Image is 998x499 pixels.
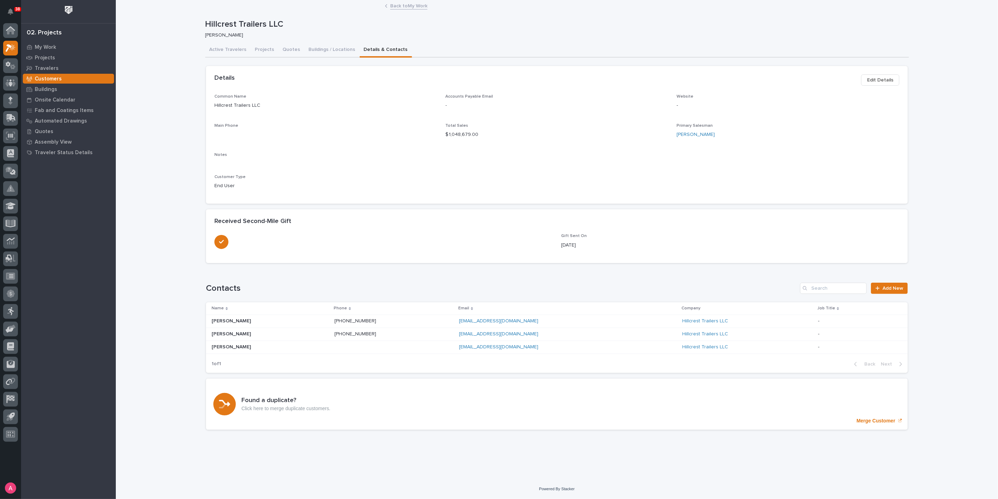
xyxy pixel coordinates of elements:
a: [PHONE_NUMBER] [334,319,376,323]
span: Accounts Payable Email [446,94,493,99]
p: - [818,343,821,350]
a: Automated Drawings [21,116,116,126]
a: Quotes [21,126,116,137]
h2: Received Second-Mile Gift [214,218,291,225]
h2: Details [214,74,235,82]
a: Travelers [21,63,116,73]
button: Next [878,361,908,367]
span: Back [860,361,875,367]
span: Total Sales [446,124,468,128]
a: Buildings [21,84,116,94]
p: Phone [334,304,347,312]
p: - [818,317,821,324]
p: [DATE] [561,242,899,249]
a: Hillcrest Trailers LLC [683,318,728,324]
p: Automated Drawings [35,118,87,124]
a: Hillcrest Trailers LLC [683,344,728,350]
a: My Work [21,42,116,52]
a: [EMAIL_ADDRESS][DOMAIN_NAME] [459,331,538,336]
div: 02. Projects [27,29,62,37]
p: $ 1,048,679.00 [446,131,668,138]
p: [PERSON_NAME] [212,317,252,324]
h3: Found a duplicate? [241,397,331,405]
a: Fab and Coatings Items [21,105,116,116]
h1: Contacts [206,283,797,294]
p: [PERSON_NAME] [212,343,252,350]
button: Buildings / Locations [305,43,360,58]
span: Notes [214,153,227,157]
button: Back [849,361,878,367]
button: users-avatar [3,481,18,495]
p: Merge Customer [857,418,895,424]
p: Onsite Calendar [35,97,75,103]
a: Merge Customer [206,379,908,430]
button: Quotes [279,43,305,58]
p: - [446,102,668,109]
img: Workspace Logo [62,4,75,17]
p: [PERSON_NAME] [205,32,903,38]
button: Projects [251,43,279,58]
p: 38 [15,7,20,12]
a: Projects [21,52,116,63]
p: Projects [35,55,55,61]
p: Quotes [35,129,53,135]
p: Company [682,304,701,312]
p: Job Title [817,304,835,312]
p: - [677,102,899,109]
a: Powered By Stacker [539,487,574,491]
p: Click here to merge duplicate customers. [241,406,331,412]
span: Gift Sent On [561,234,587,238]
a: Add New [871,283,908,294]
div: Notifications38 [9,8,18,20]
button: Notifications [3,4,18,19]
p: End User [214,182,437,190]
span: Main Phone [214,124,238,128]
span: Next [881,361,896,367]
p: [PERSON_NAME] [212,330,252,337]
span: Add New [883,286,903,291]
p: Email [458,304,469,312]
button: Active Travelers [205,43,251,58]
a: Customers [21,73,116,84]
a: Onsite Calendar [21,94,116,105]
span: Primary Salesman [677,124,713,128]
a: [PHONE_NUMBER] [334,331,376,336]
tr: [PERSON_NAME][PERSON_NAME] [EMAIL_ADDRESS][DOMAIN_NAME] Hillcrest Trailers LLC -- [206,341,908,354]
span: Website [677,94,693,99]
p: My Work [35,44,56,51]
button: Edit Details [861,74,899,86]
span: Common Name [214,94,246,99]
a: Assembly View [21,137,116,147]
tr: [PERSON_NAME][PERSON_NAME] [PHONE_NUMBER] [EMAIL_ADDRESS][DOMAIN_NAME] Hillcrest Trailers LLC -- [206,328,908,341]
p: Travelers [35,65,59,72]
p: Customers [35,76,62,82]
p: Hillcrest Trailers LLC [205,19,906,29]
span: Customer Type [214,175,246,179]
p: Traveler Status Details [35,150,93,156]
p: 1 of 1 [206,355,227,373]
input: Search [800,283,867,294]
a: [PERSON_NAME] [677,131,715,138]
p: Fab and Coatings Items [35,107,94,114]
tr: [PERSON_NAME][PERSON_NAME] [PHONE_NUMBER] [EMAIL_ADDRESS][DOMAIN_NAME] Hillcrest Trailers LLC -- [206,315,908,328]
a: Back toMy Work [390,1,427,9]
p: - [818,330,821,337]
button: Details & Contacts [360,43,412,58]
p: Name [212,304,224,312]
a: Traveler Status Details [21,147,116,158]
a: [EMAIL_ADDRESS][DOMAIN_NAME] [459,344,538,349]
p: Hillcrest Trailers LLC [214,102,437,109]
a: Hillcrest Trailers LLC [683,331,728,337]
span: Edit Details [867,76,893,84]
p: Assembly View [35,139,72,145]
p: Buildings [35,86,57,93]
a: [EMAIL_ADDRESS][DOMAIN_NAME] [459,319,538,323]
